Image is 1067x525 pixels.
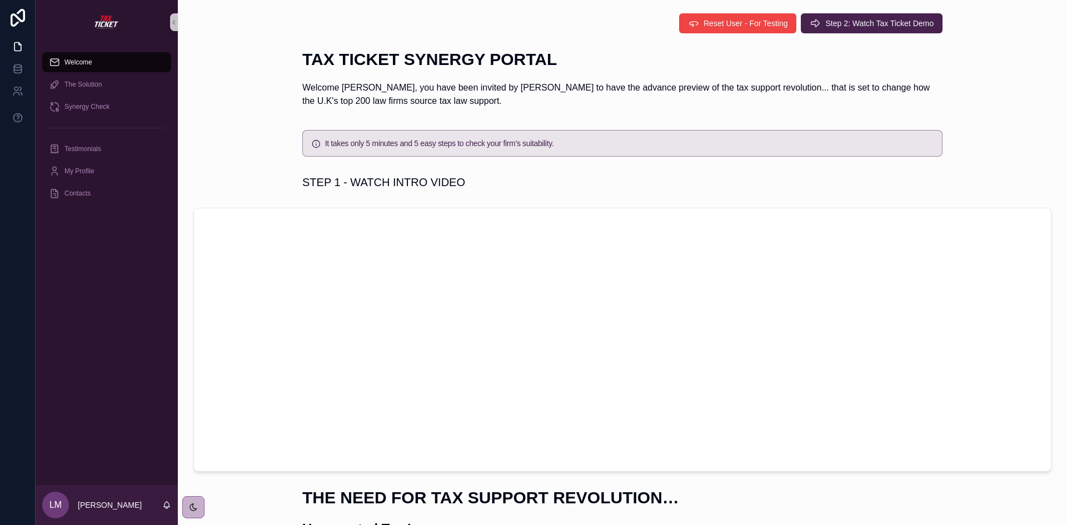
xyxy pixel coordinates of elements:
[302,51,943,68] h1: TAX TICKET SYNERGY PORTAL
[36,44,178,218] div: scrollable content
[64,102,109,111] span: Synergy Check
[302,174,465,190] h1: STEP 1 - WATCH INTRO VIDEO
[42,74,171,94] a: The Solution
[42,97,171,117] a: Synergy Check
[42,52,171,72] a: Welcome
[64,167,94,176] span: My Profile
[64,144,101,153] span: Testimonials
[302,81,943,108] p: Welcome [PERSON_NAME], you have been invited by [PERSON_NAME] to have the advance preview of the ...
[93,13,120,31] img: App logo
[42,183,171,203] a: Contacts
[825,18,934,29] span: Step 2: Watch Tax Ticket Demo
[64,189,91,198] span: Contacts
[704,18,787,29] span: Reset User - For Testing
[78,499,142,511] p: [PERSON_NAME]
[325,139,933,147] h5: It takes only 5 minutes and 5 easy steps to check your firm’s suitability.
[49,498,62,512] span: LM
[42,161,171,181] a: My Profile
[801,13,943,33] button: Step 2: Watch Tax Ticket Demo
[679,13,796,33] button: Reset User - For Testing
[64,58,92,67] span: Welcome
[42,139,171,159] a: Testimonials
[64,80,102,89] span: The Solution
[302,489,943,506] h1: THE NEED FOR TAX SUPPORT REVOLUTION…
